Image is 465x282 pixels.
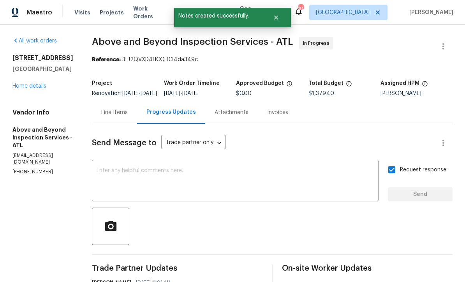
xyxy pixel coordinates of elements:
[12,38,57,44] a: All work orders
[12,126,73,149] h5: Above and Beyond Inspection Services - ATL
[406,9,453,16] span: [PERSON_NAME]
[303,39,333,47] span: In Progress
[146,108,196,116] div: Progress Updates
[298,5,303,12] div: 107
[92,81,112,86] h5: Project
[182,91,199,96] span: [DATE]
[380,91,453,96] div: [PERSON_NAME]
[92,57,121,62] b: Reference:
[308,81,343,86] h5: Total Budget
[12,169,73,175] p: [PHONE_NUMBER]
[164,91,180,96] span: [DATE]
[164,81,220,86] h5: Work Order Timeline
[236,91,252,96] span: $0.00
[101,109,128,116] div: Line Items
[174,8,263,24] span: Notes created successfully.
[12,54,73,62] h2: [STREET_ADDRESS]
[92,37,293,46] span: Above and Beyond Inspection Services - ATL
[12,152,73,166] p: [EMAIL_ADDRESS][DOMAIN_NAME]
[282,264,453,272] span: On-site Worker Updates
[236,81,284,86] h5: Approved Budget
[267,109,288,116] div: Invoices
[122,91,139,96] span: [DATE]
[346,81,352,91] span: The total cost of line items that have been proposed by Opendoor. This sum includes line items th...
[133,5,165,20] span: Work Orders
[263,10,289,25] button: Close
[92,91,157,96] span: Renovation
[316,9,370,16] span: [GEOGRAPHIC_DATA]
[161,137,226,150] div: Trade partner only
[422,81,428,91] span: The hpm assigned to this work order.
[240,5,285,20] span: Geo Assignments
[92,139,157,147] span: Send Message to
[92,264,262,272] span: Trade Partner Updates
[92,56,453,63] div: 3FJ2QVXD4HCQ-034da349c
[122,91,157,96] span: -
[141,91,157,96] span: [DATE]
[308,91,334,96] span: $1,379.40
[100,9,124,16] span: Projects
[164,91,199,96] span: -
[12,109,73,116] h4: Vendor Info
[74,9,90,16] span: Visits
[286,81,292,91] span: The total cost of line items that have been approved by both Opendoor and the Trade Partner. This...
[400,166,446,174] span: Request response
[215,109,248,116] div: Attachments
[12,65,73,73] h5: [GEOGRAPHIC_DATA]
[12,83,46,89] a: Home details
[380,81,419,86] h5: Assigned HPM
[26,9,52,16] span: Maestro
